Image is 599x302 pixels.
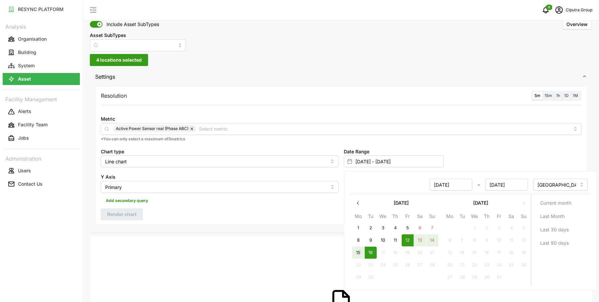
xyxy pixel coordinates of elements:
button: 27 September 2025 [414,259,426,271]
button: 14 September 2025 [426,234,438,246]
input: Select date range [344,155,444,167]
span: 4 locations selected [96,54,142,66]
button: 2 October 2025 [481,222,493,234]
span: 1h [556,93,560,98]
button: 20 September 2025 [414,247,426,259]
button: Building [3,46,80,58]
button: 23 September 2025 [365,259,377,271]
span: Last 90 days [540,237,569,249]
button: 6 October 2025 [444,234,456,246]
label: Date Range [344,148,369,155]
button: [DATE] [364,197,438,209]
button: 11 September 2025 [389,234,401,246]
button: 10 September 2025 [377,234,389,246]
th: Mo [352,212,364,222]
button: Jobs [3,132,80,144]
button: 6 September 2025 [414,222,426,234]
button: 14 October 2025 [456,247,468,259]
th: Th [389,212,401,222]
button: 3 September 2025 [377,222,389,234]
button: Users [3,165,80,177]
p: Facility Management [3,94,80,104]
p: Ciputra Group [566,7,592,13]
button: Add secondary query [101,196,153,206]
button: 29 September 2025 [352,271,364,283]
th: Fr [493,212,505,222]
button: 9 September 2025 [365,234,377,246]
button: 5 September 2025 [402,222,414,234]
span: Overview [566,21,588,27]
input: Select chart type [101,155,338,167]
button: 31 October 2025 [493,271,505,283]
input: Select Y axis [101,181,338,193]
button: Asset [3,73,80,85]
th: Th [481,212,493,222]
button: 15 October 2025 [469,247,481,259]
div: - [353,179,528,191]
div: Select date range [344,171,597,291]
span: 1D [564,93,569,98]
button: 29 October 2025 [469,271,481,283]
label: Y Axis [101,173,115,181]
button: Last 30 days [534,224,589,236]
button: 28 September 2025 [426,259,438,271]
span: Render chart [107,209,136,220]
button: 12 September 2025 [402,234,414,246]
p: Facility Team [18,121,48,128]
button: 13 October 2025 [444,247,456,259]
th: We [377,212,389,222]
button: 18 September 2025 [389,247,401,259]
button: 1 September 2025 [352,222,364,234]
p: Analysis [3,21,80,31]
th: Mo [444,212,456,222]
span: 15m [544,93,552,98]
a: Jobs [3,132,80,145]
span: Settings [95,69,582,85]
button: 17 September 2025 [377,247,389,259]
button: 11 October 2025 [505,234,517,246]
button: 7 October 2025 [456,234,468,246]
button: 25 September 2025 [389,259,401,271]
button: 25 October 2025 [505,259,517,271]
span: Last Month [540,211,565,222]
button: [DATE] [444,197,518,209]
button: 16 September 2025 [365,247,377,259]
button: 26 September 2025 [402,259,414,271]
button: 30 October 2025 [481,271,493,283]
a: Asset [3,72,80,86]
button: 19 October 2025 [518,247,530,259]
div: Settings [90,85,592,233]
button: 27 October 2025 [444,271,456,283]
a: Building [3,46,80,59]
button: 7 September 2025 [426,222,438,234]
p: Contact Us [18,181,43,187]
p: *You can only select a maximum of 5 metrics [101,136,581,142]
label: Chart type [101,148,124,155]
button: 16 October 2025 [481,247,493,259]
p: Users [18,167,31,174]
a: Alerts [3,105,80,118]
p: Alerts [18,108,31,115]
button: 28 October 2025 [456,271,468,283]
button: 17 October 2025 [493,247,505,259]
button: 13 September 2025 [414,234,426,246]
button: 15 September 2025 [352,247,364,259]
button: 22 September 2025 [352,259,364,271]
button: 8 October 2025 [469,234,481,246]
p: Building [18,49,36,56]
p: Resolution [101,92,127,100]
button: 2 September 2025 [365,222,377,234]
button: 4 September 2025 [389,222,401,234]
button: 21 October 2025 [456,259,468,271]
button: 24 September 2025 [377,259,389,271]
th: Tu [364,212,377,222]
button: Last 90 days [534,237,589,249]
th: Sa [505,212,517,222]
button: 12 October 2025 [518,234,530,246]
button: 3 October 2025 [493,222,505,234]
th: Fr [401,212,414,222]
button: Contact Us [3,178,80,190]
button: 24 October 2025 [493,259,505,271]
span: Last 30 days [540,224,569,235]
a: Organisation [3,32,80,46]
